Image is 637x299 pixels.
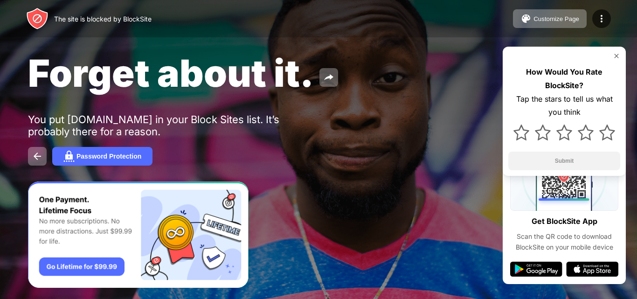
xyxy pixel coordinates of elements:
[613,52,620,60] img: rate-us-close.svg
[63,151,75,162] img: password.svg
[599,125,615,140] img: star.svg
[508,65,620,92] div: How Would You Rate BlockSite?
[532,215,597,228] div: Get BlockSite App
[510,262,562,277] img: google-play.svg
[510,231,618,252] div: Scan the QR code to download BlockSite on your mobile device
[508,92,620,119] div: Tap the stars to tell us what you think
[76,153,141,160] div: Password Protection
[566,262,618,277] img: app-store.svg
[28,50,314,96] span: Forget about it.
[508,152,620,170] button: Submit
[520,13,532,24] img: pallet.svg
[32,151,43,162] img: back.svg
[513,9,587,28] button: Customize Page
[54,15,152,23] div: The site is blocked by BlockSite
[52,147,152,166] button: Password Protection
[578,125,594,140] img: star.svg
[533,15,579,22] div: Customize Page
[535,125,551,140] img: star.svg
[556,125,572,140] img: star.svg
[28,113,316,138] div: You put [DOMAIN_NAME] in your Block Sites list. It’s probably there for a reason.
[28,181,249,288] iframe: Banner
[513,125,529,140] img: star.svg
[26,7,48,30] img: header-logo.svg
[596,13,607,24] img: menu-icon.svg
[323,72,334,83] img: share.svg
